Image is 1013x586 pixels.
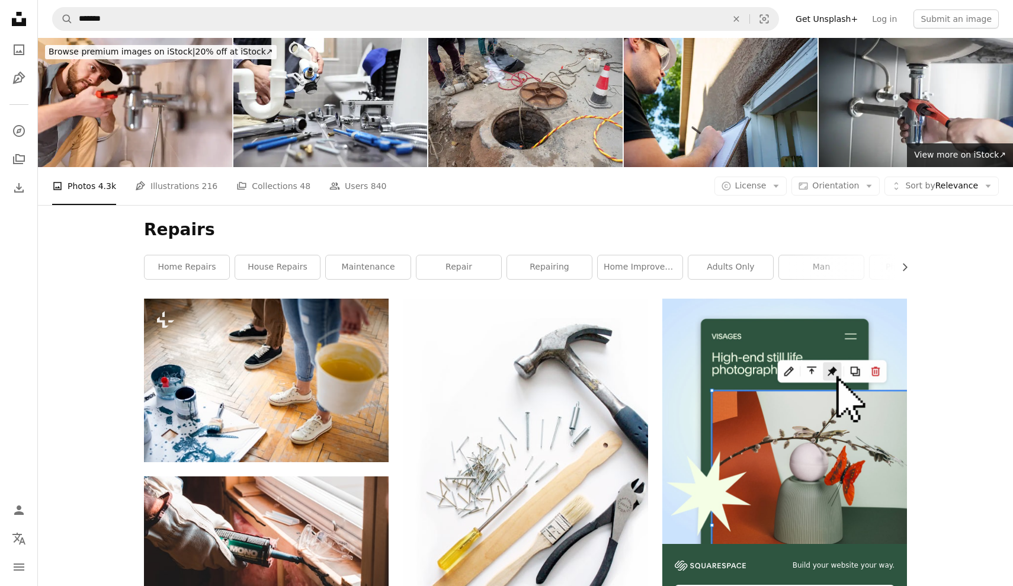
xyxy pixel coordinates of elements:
[135,167,217,205] a: Illustrations 216
[202,180,218,193] span: 216
[7,148,31,171] a: Collections
[870,255,954,279] a: photography
[329,167,386,205] a: Users 840
[428,38,623,167] img: City cleaners clean street drainage wells
[598,255,682,279] a: home improvement
[793,561,895,571] span: Build your website your way.
[779,255,864,279] a: man
[7,498,31,522] a: Log in / Sign up
[7,527,31,550] button: Language
[7,38,31,62] a: Photos
[300,180,310,193] span: 48
[7,555,31,579] button: Menu
[907,143,1013,167] a: View more on iStock↗
[675,561,746,571] img: file-1606177908946-d1eed1cbe4f5image
[7,119,31,143] a: Explore
[865,9,904,28] a: Log in
[49,47,195,56] span: Browse premium images on iStock |
[913,9,999,28] button: Submit an image
[819,38,1013,167] img: Plumber uses wrench to repair water pipe under sink There is maintenance to fix the water leak in...
[688,255,773,279] a: adults only
[144,552,389,563] a: person holding green and white pack
[52,7,779,31] form: Find visuals sitewide
[7,66,31,90] a: Illustrations
[507,255,592,279] a: repairing
[714,177,787,196] button: License
[38,38,232,167] img: A plumber carefully fixes a leak in a sink using a wrench
[7,176,31,200] a: Download History
[894,255,907,279] button: scroll list to the right
[144,219,907,241] h1: Repairs
[735,181,767,190] span: License
[662,299,907,543] img: file-1723602894256-972c108553a7image
[812,181,859,190] span: Orientation
[914,150,1006,159] span: View more on iStock ↗
[326,255,411,279] a: maintenance
[905,180,978,192] span: Relevance
[236,167,310,205] a: Collections 48
[791,177,880,196] button: Orientation
[144,375,389,386] a: Unrecognizable mid adults couple painting wall indoors at home, relocation and diy concept.
[53,8,73,30] button: Search Unsplash
[145,255,229,279] a: home repairs
[233,38,428,167] img: plumber at work in a bathroom, plumbing repair service, assemble and install concept
[624,38,818,167] img: Young White Inspector examining, taking notes and photographing an outdoor door jamb outside a mo...
[788,9,865,28] a: Get Unsplash+
[416,255,501,279] a: repair
[403,465,647,475] a: yellow and black handle hammer and screw driver
[371,180,387,193] span: 840
[905,181,935,190] span: Sort by
[38,38,284,66] a: Browse premium images on iStock|20% off at iStock↗
[884,177,999,196] button: Sort byRelevance
[144,299,389,462] img: Unrecognizable mid adults couple painting wall indoors at home, relocation and diy concept.
[49,47,273,56] span: 20% off at iStock ↗
[723,8,749,30] button: Clear
[750,8,778,30] button: Visual search
[235,255,320,279] a: house repairs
